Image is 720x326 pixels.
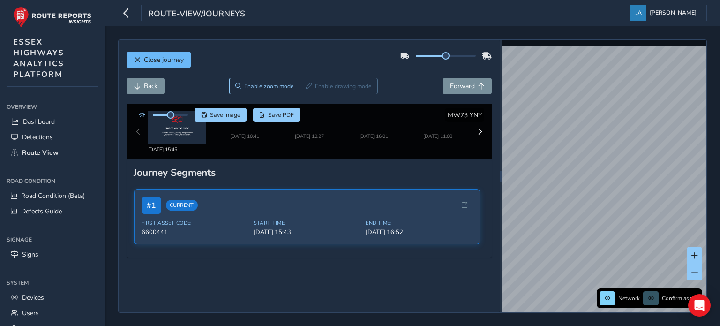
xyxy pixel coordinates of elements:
[142,220,248,227] span: First Asset Code:
[244,83,294,90] span: Enable zoom mode
[142,197,161,214] span: # 1
[7,290,98,305] a: Devices
[13,7,91,28] img: rr logo
[144,55,184,64] span: Close journey
[21,207,62,216] span: Defects Guide
[7,188,98,204] a: Road Condition (Beta)
[13,37,64,80] span: ESSEX HIGHWAYS ANALYTICS PLATFORM
[366,228,472,236] span: [DATE] 16:52
[662,295,699,302] span: Confirm assets
[148,146,212,153] div: [DATE] 15:45
[7,204,98,219] a: Defects Guide
[281,124,338,133] img: Thumbnail frame
[618,295,640,302] span: Network
[22,133,53,142] span: Detections
[7,305,98,321] a: Users
[443,78,492,94] button: Forward
[281,133,338,140] div: [DATE] 10:27
[166,200,198,211] span: Current
[630,5,646,21] img: diamond-layout
[21,191,85,200] span: Road Condition (Beta)
[254,228,360,236] span: [DATE] 15:43
[7,233,98,247] div: Signage
[148,8,245,21] span: route-view/journeys
[688,294,711,317] div: Open Intercom Messenger
[144,82,157,91] span: Back
[630,5,700,21] button: [PERSON_NAME]
[22,309,39,318] span: Users
[142,228,248,236] span: 6600441
[650,5,697,21] span: [PERSON_NAME]
[230,133,259,140] div: [DATE] 10:41
[22,293,44,302] span: Devices
[253,108,300,122] button: PDF
[210,111,240,119] span: Save image
[7,114,98,129] a: Dashboard
[359,133,388,140] div: [DATE] 16:01
[127,78,165,94] button: Back
[7,276,98,290] div: System
[134,166,485,179] div: Journey Segments
[366,220,472,227] span: End Time:
[22,250,38,259] span: Signs
[450,82,475,91] span: Forward
[229,78,300,94] button: Zoom
[22,148,59,157] span: Route View
[448,111,482,120] span: MW73 YNY
[127,52,191,68] button: Close journey
[7,100,98,114] div: Overview
[148,111,206,144] img: Thumbnail frame
[423,133,452,140] div: [DATE] 11:08
[268,111,294,119] span: Save PDF
[7,247,98,262] a: Signs
[7,174,98,188] div: Road Condition
[195,108,247,122] button: Save
[254,220,360,227] span: Start Time:
[23,117,55,126] span: Dashboard
[7,145,98,160] a: Route View
[7,129,98,145] a: Detections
